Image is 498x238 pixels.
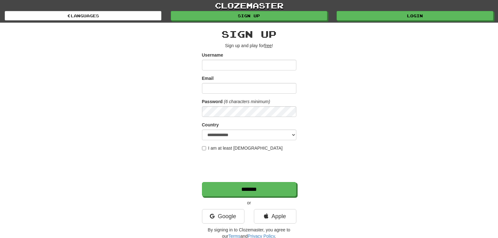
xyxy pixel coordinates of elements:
p: Sign up and play for ! [202,42,296,49]
input: I am at least [DEMOGRAPHIC_DATA] [202,146,206,150]
p: or [202,200,296,206]
a: Sign up [171,11,327,20]
label: Email [202,75,214,81]
u: free [264,43,272,48]
label: Country [202,122,219,128]
label: I am at least [DEMOGRAPHIC_DATA] [202,145,283,151]
a: Google [202,209,244,224]
em: (6 characters minimum) [224,99,270,104]
iframe: reCAPTCHA [202,154,298,179]
a: Languages [5,11,161,20]
h2: Sign up [202,29,296,39]
a: Apple [254,209,296,224]
label: Username [202,52,223,58]
label: Password [202,98,223,105]
a: Login [337,11,493,20]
